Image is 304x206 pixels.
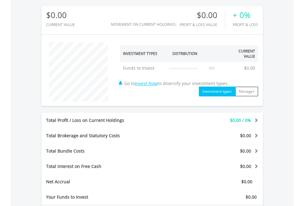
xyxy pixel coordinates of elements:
[41,179,171,185] div: Net Accrual
[235,87,258,96] button: Manager
[172,51,197,56] div: Distribution
[41,117,171,123] div: Total Profit / Loss on Current Holdings
[41,194,152,200] div: Your Funds to Invest
[46,23,75,27] div: CURRENT VALUE
[241,62,258,74] td: $0.00
[240,148,251,154] span: $0.00
[115,39,263,96] div: Go to to diversify your investment types.
[180,23,225,27] div: Profit & Loss Value
[180,11,225,20] div: $0.00
[200,62,223,74] td: 0%
[41,133,171,139] div: Total Brokerage and Statutory Costs
[240,163,251,169] span: $0.00
[246,194,257,200] span: $0.00
[230,117,251,123] span: $0.00 / 0%
[223,45,258,62] th: Current Value
[41,148,171,154] div: Total Bundle Costs
[240,133,251,138] span: $0.00
[120,62,166,74] td: Funds to Invest
[199,87,235,96] button: Investment types
[233,23,258,27] div: Profit & Loss
[241,179,252,185] span: $0.00
[111,22,176,26] div: Movement on Current Holdings:
[135,80,158,86] a: Invest Now
[41,163,171,169] div: Total Interest on Free Cash
[233,11,258,20] div: + 0%
[46,11,75,20] div: $0.00
[120,45,166,62] th: Investment Types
